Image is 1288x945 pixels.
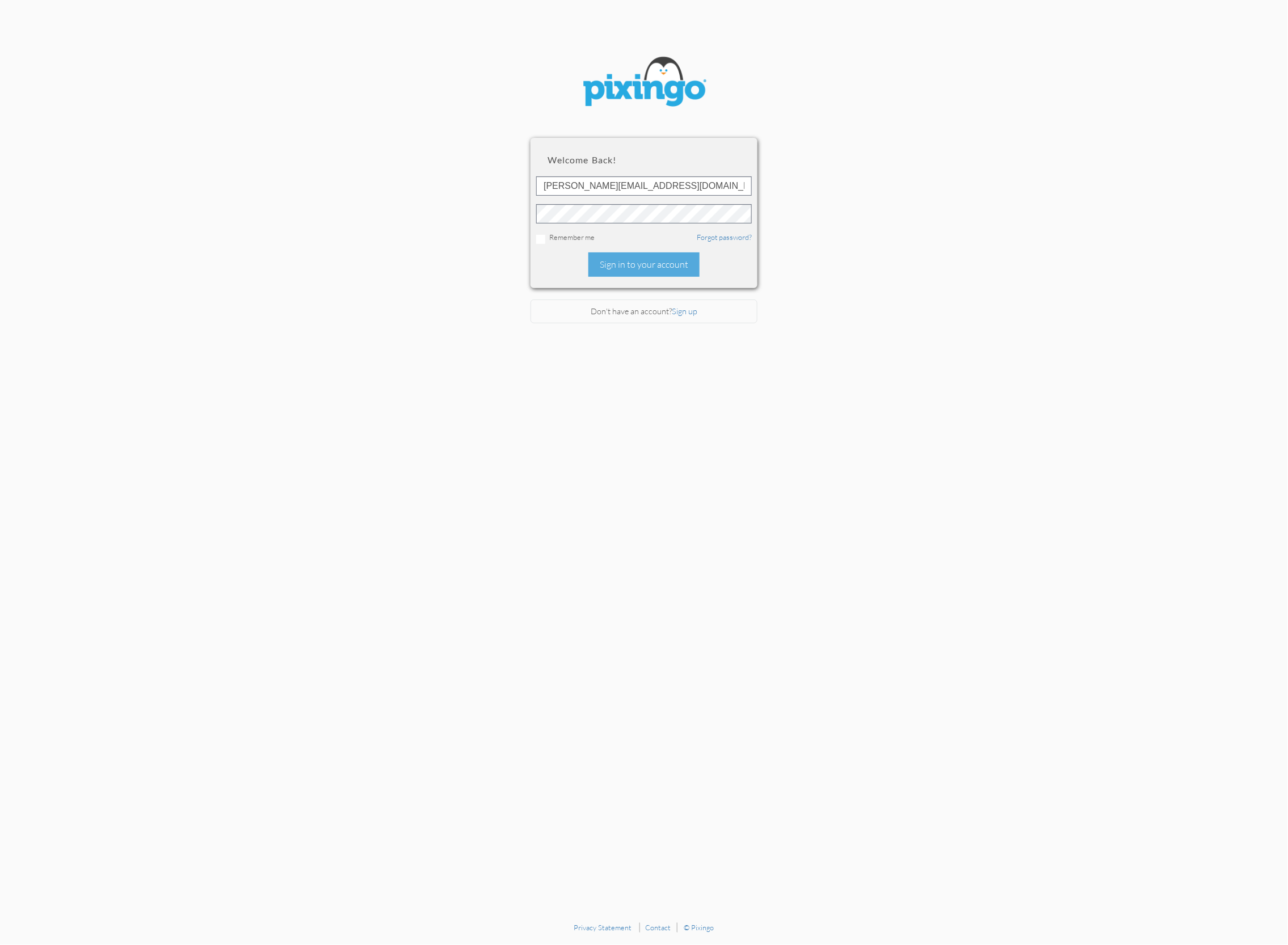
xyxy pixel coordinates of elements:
[588,252,700,277] div: Sign in to your account
[574,923,632,932] a: Privacy Statement
[697,233,752,242] a: Forgot password?
[576,51,712,115] img: pixingo logo
[672,306,697,316] a: Sign up
[536,232,752,244] div: Remember me
[646,923,671,932] a: Contact
[684,923,714,932] a: © Pixingo
[548,155,740,165] h2: Welcome back!
[531,299,757,324] div: Don't have an account?
[536,176,752,196] input: ID or Email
